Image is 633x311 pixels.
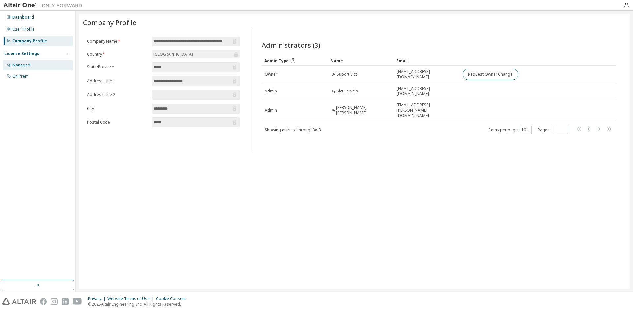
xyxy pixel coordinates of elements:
span: Items per page [488,126,532,134]
span: Company Profile [83,18,136,27]
span: Admin [265,89,277,94]
span: [EMAIL_ADDRESS][DOMAIN_NAME] [397,86,457,96]
div: Cookie Consent [156,296,190,301]
span: Administrators (3) [262,40,320,50]
button: Request Owner Change [463,69,518,80]
div: Privacy [88,296,107,301]
label: State/Province [87,65,148,70]
label: Country [87,52,148,57]
label: Address Line 1 [87,78,148,84]
span: [PERSON_NAME] [PERSON_NAME] [336,105,391,116]
span: Owner [265,72,277,77]
span: Suport Sict [337,72,357,77]
label: Company Name [87,39,148,44]
div: [GEOGRAPHIC_DATA] [152,50,240,58]
img: linkedin.svg [62,298,69,305]
div: Website Terms of Use [107,296,156,301]
img: facebook.svg [40,298,47,305]
div: Email [396,55,457,66]
span: Admin Type [264,58,289,64]
span: [EMAIL_ADDRESS][DOMAIN_NAME] [397,69,457,80]
div: Company Profile [12,39,47,44]
img: instagram.svg [51,298,58,305]
div: Dashboard [12,15,34,20]
span: Showing entries 1 through 3 of 3 [265,127,321,133]
div: On Prem [12,74,29,79]
button: 10 [521,127,530,133]
img: altair_logo.svg [2,298,36,305]
span: [EMAIL_ADDRESS][PERSON_NAME][DOMAIN_NAME] [397,102,457,118]
img: Altair One [3,2,86,9]
div: [GEOGRAPHIC_DATA] [152,51,194,58]
span: Admin [265,108,277,113]
label: Address Line 2 [87,92,148,97]
span: Page n. [538,126,569,134]
label: Postal Code [87,120,148,125]
div: Managed [12,63,30,68]
span: Sict Serveis [337,89,358,94]
label: City [87,106,148,111]
div: User Profile [12,27,35,32]
div: Name [330,55,391,66]
div: License Settings [4,51,39,56]
img: youtube.svg [73,298,82,305]
p: © 2025 Altair Engineering, Inc. All Rights Reserved. [88,301,190,307]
